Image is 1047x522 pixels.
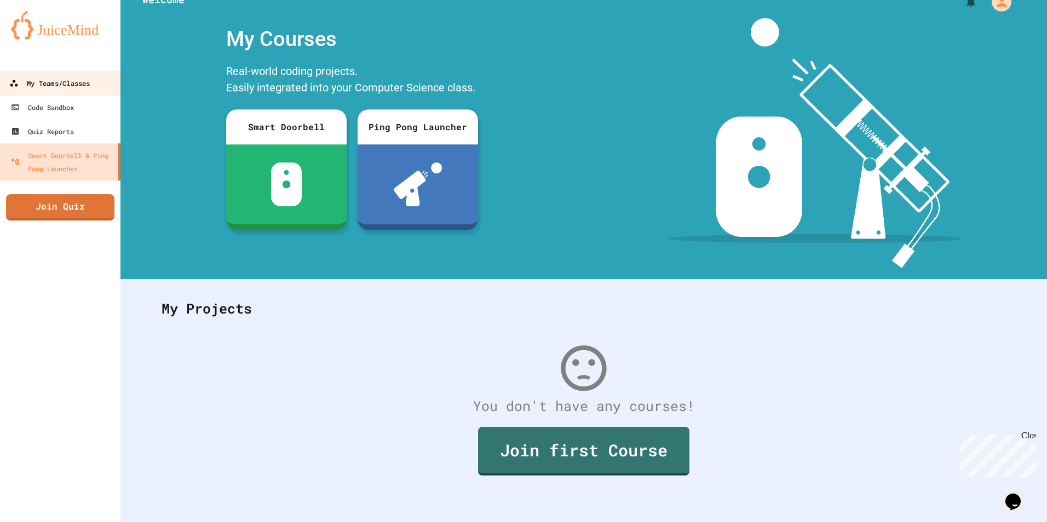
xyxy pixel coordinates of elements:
div: Smart Doorbell & Ping Pong Launcher [11,149,114,175]
div: You don't have any courses! [151,396,1017,416]
div: Real-world coding projects. Easily integrated into your Computer Science class. [221,60,484,101]
div: My Courses [221,18,484,60]
img: sdb-white.svg [271,163,302,206]
div: My Projects [151,287,1017,330]
div: My Teams/Classes [9,77,90,90]
iframe: chat widget [956,431,1036,477]
a: Join first Course [478,427,689,475]
div: Ping Pong Launcher [358,109,478,144]
div: Quiz Reports [11,125,74,138]
div: Code Sandbox [11,101,74,114]
div: Smart Doorbell [226,109,347,144]
div: Chat with us now!Close [4,4,76,69]
img: banner-image-my-projects.png [669,18,962,268]
a: Join Quiz [6,194,114,221]
img: logo-orange.svg [11,11,110,39]
iframe: chat widget [1001,478,1036,511]
img: ppl-with-ball.png [394,163,442,206]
